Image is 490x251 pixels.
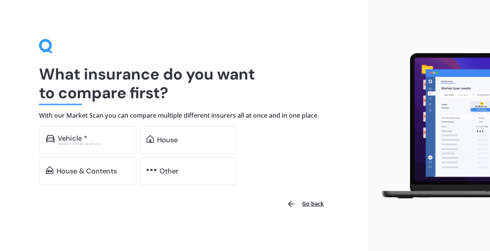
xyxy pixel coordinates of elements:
[147,166,156,174] img: other.81dba5aafe580aa69f38.svg
[147,135,154,143] img: home.91c183c226a05b4dc763.svg
[159,167,179,175] div: Other
[57,167,117,175] div: House & Contents
[282,194,329,213] button: Go back
[46,135,55,143] img: car.f15378c7a67c060ca3f3.svg
[374,50,490,203] img: laptop.webp
[46,166,53,174] img: home-and-contents.b802091223b8502ef2dd.svg
[58,142,129,145] div: Excludes commercial vehicles
[157,136,178,144] div: House
[39,65,329,102] h1: What insurance do you want to compare first?
[39,111,329,120] h4: With our Market Scan you can compare multiple different insurers all at once and in one place.
[58,134,87,142] div: Vehicle *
